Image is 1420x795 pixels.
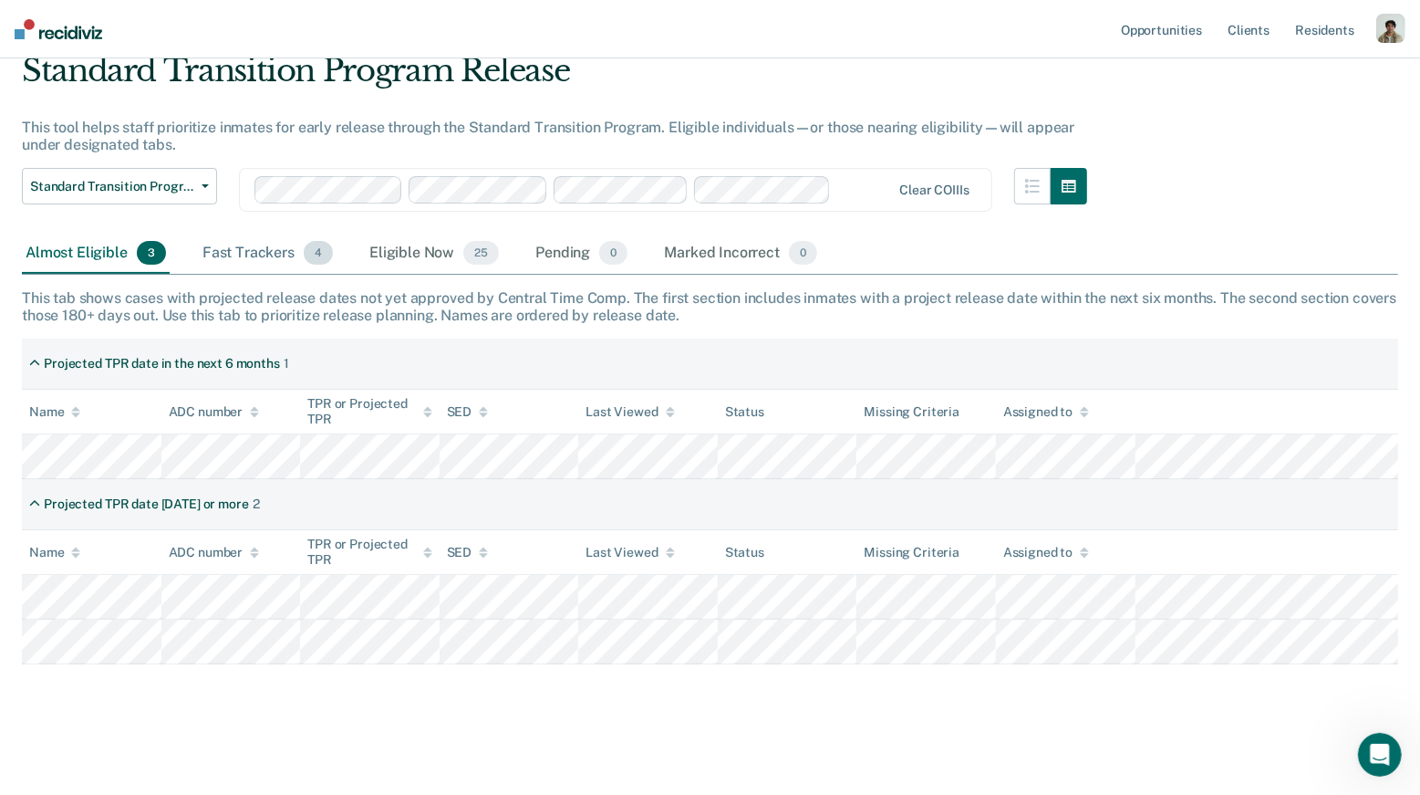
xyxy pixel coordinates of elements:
[725,404,764,420] div: Status
[44,497,248,512] div: Projected TPR date [DATE] or more
[864,404,959,420] div: Missing Criteria
[304,241,333,265] span: 4
[899,183,969,198] div: Clear COIIIs
[44,356,280,371] div: Projected TPR date in the next 6 months
[725,545,764,560] div: Status
[864,545,959,560] div: Missing Criteria
[1358,733,1402,777] iframe: Intercom live chat
[599,241,627,265] span: 0
[29,404,80,420] div: Name
[660,234,821,274] div: Marked Incorrect0
[1003,404,1089,420] div: Assigned to
[307,396,432,427] div: TPR or Projected TPR
[22,168,217,204] button: Standard Transition Program Release
[22,289,1398,324] div: This tab shows cases with projected release dates not yet approved by Central Time Comp. The firs...
[22,234,170,274] div: Almost Eligible3
[169,545,260,560] div: ADC number
[199,234,337,274] div: Fast Trackers4
[29,545,80,560] div: Name
[15,19,102,39] img: Recidiviz
[586,404,674,420] div: Last Viewed
[22,119,1087,153] div: This tool helps staff prioritize inmates for early release through the Standard Transition Progra...
[447,404,489,420] div: SED
[22,489,266,519] div: Projected TPR date [DATE] or more2
[366,234,503,274] div: Eligible Now25
[447,545,489,560] div: SED
[1003,545,1089,560] div: Assigned to
[169,404,260,420] div: ADC number
[284,356,289,371] div: 1
[30,179,194,194] span: Standard Transition Program Release
[137,241,166,265] span: 3
[253,497,260,512] div: 2
[22,52,1087,104] div: Standard Transition Program Release
[789,241,817,265] span: 0
[22,349,296,379] div: Projected TPR date in the next 6 months1
[307,537,432,568] div: TPR or Projected TPR
[463,241,499,265] span: 25
[532,234,631,274] div: Pending0
[586,545,674,560] div: Last Viewed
